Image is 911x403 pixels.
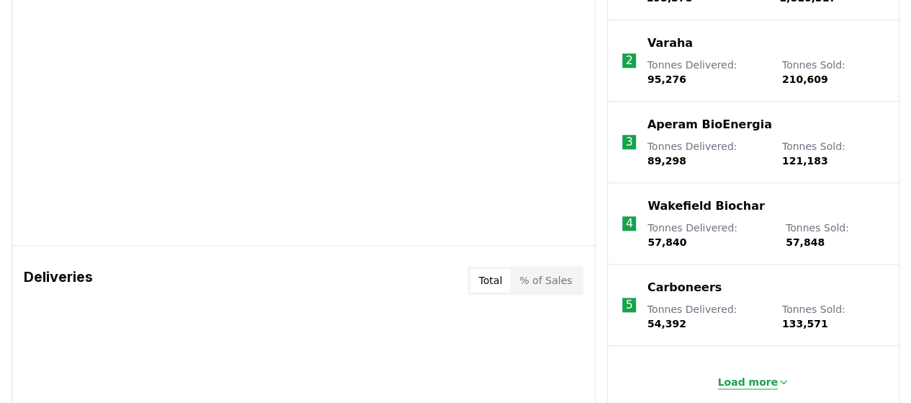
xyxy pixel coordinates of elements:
span: 121,183 [782,155,828,167]
p: Tonnes Sold : [782,302,884,331]
p: 3 [625,133,632,151]
span: 89,298 [647,155,686,167]
a: Wakefield Biochar [647,198,764,215]
p: Tonnes Delivered : [647,139,768,168]
p: 5 [625,296,632,314]
p: Tonnes Sold : [782,139,884,168]
button: Total [470,269,511,292]
p: 4 [626,215,633,232]
a: Varaha [647,35,693,52]
span: 54,392 [647,318,686,329]
span: 57,840 [647,236,686,248]
a: Aperam BioEnergia [647,116,772,133]
p: Tonnes Delivered : [647,302,768,331]
p: Load more [717,375,778,389]
h3: Deliveries [24,266,93,295]
span: 95,276 [647,74,686,85]
span: 133,571 [782,318,828,329]
a: Carboneers [647,279,722,296]
span: 210,609 [782,74,828,85]
p: Tonnes Delivered : [647,221,771,249]
button: Load more [706,368,801,397]
p: Tonnes Sold : [782,58,884,87]
p: 2 [625,52,632,69]
button: % of Sales [511,269,580,292]
p: Tonnes Delivered : [647,58,768,87]
span: 57,848 [786,236,825,248]
p: Tonnes Sold : [786,221,884,249]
